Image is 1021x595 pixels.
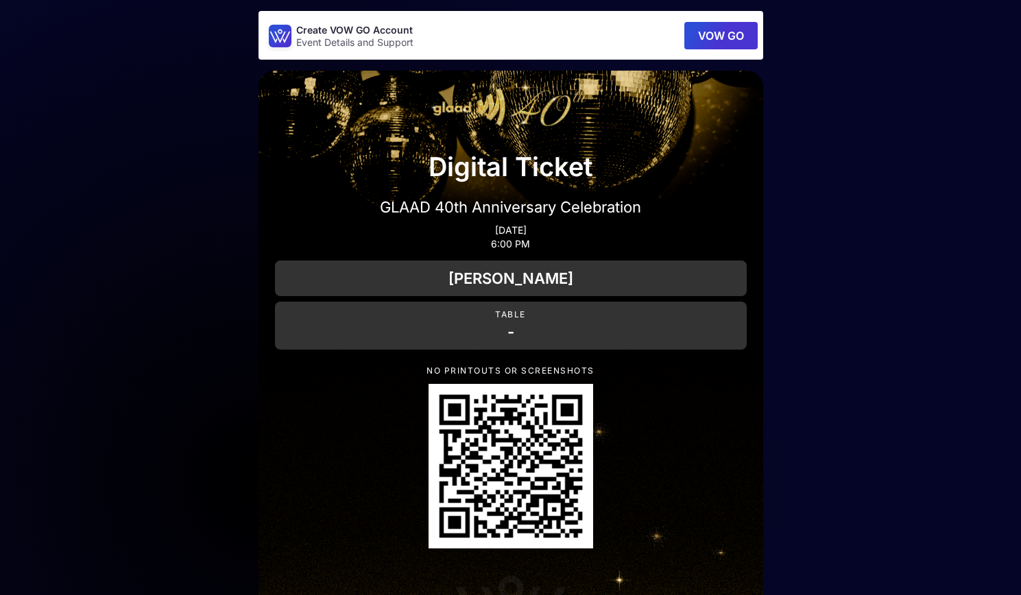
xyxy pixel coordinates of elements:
[684,22,758,49] button: VOW GO
[296,37,413,48] p: Event Details and Support
[275,260,747,296] div: [PERSON_NAME]
[275,239,747,250] p: 6:00 PM
[275,147,747,186] p: Digital Ticket
[275,366,747,376] p: NO PRINTOUTS OR SCREENSHOTS
[296,23,413,37] p: Create VOW GO Account
[429,384,593,548] div: QR Code
[280,322,741,341] p: -
[280,310,741,319] p: Table
[275,197,747,217] p: GLAAD 40th Anniversary Celebration
[275,225,747,236] p: [DATE]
